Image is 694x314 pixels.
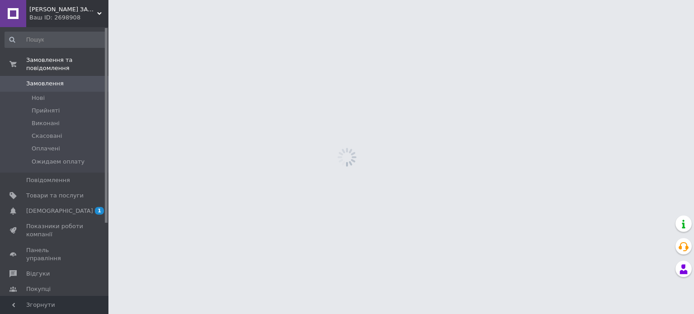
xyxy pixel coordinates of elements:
[32,119,60,127] span: Виконані
[26,285,51,293] span: Покупці
[5,32,107,48] input: Пошук
[26,207,93,215] span: [DEMOGRAPHIC_DATA]
[32,107,60,115] span: Прийняті
[26,80,64,88] span: Замовлення
[95,207,104,215] span: 1
[26,176,70,184] span: Повідомлення
[29,14,108,22] div: Ваш ID: 2698908
[26,222,84,239] span: Показники роботи компанії
[26,192,84,200] span: Товари та послуги
[32,94,45,102] span: Нові
[29,5,97,14] span: ТИТАН ЧЕРКАСИ ЗАПЧАСТИНИ
[32,158,84,166] span: Ожидаем оплату
[26,246,84,262] span: Панель управління
[26,56,108,72] span: Замовлення та повідомлення
[26,270,50,278] span: Відгуки
[32,132,62,140] span: Скасовані
[32,145,60,153] span: Оплачені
